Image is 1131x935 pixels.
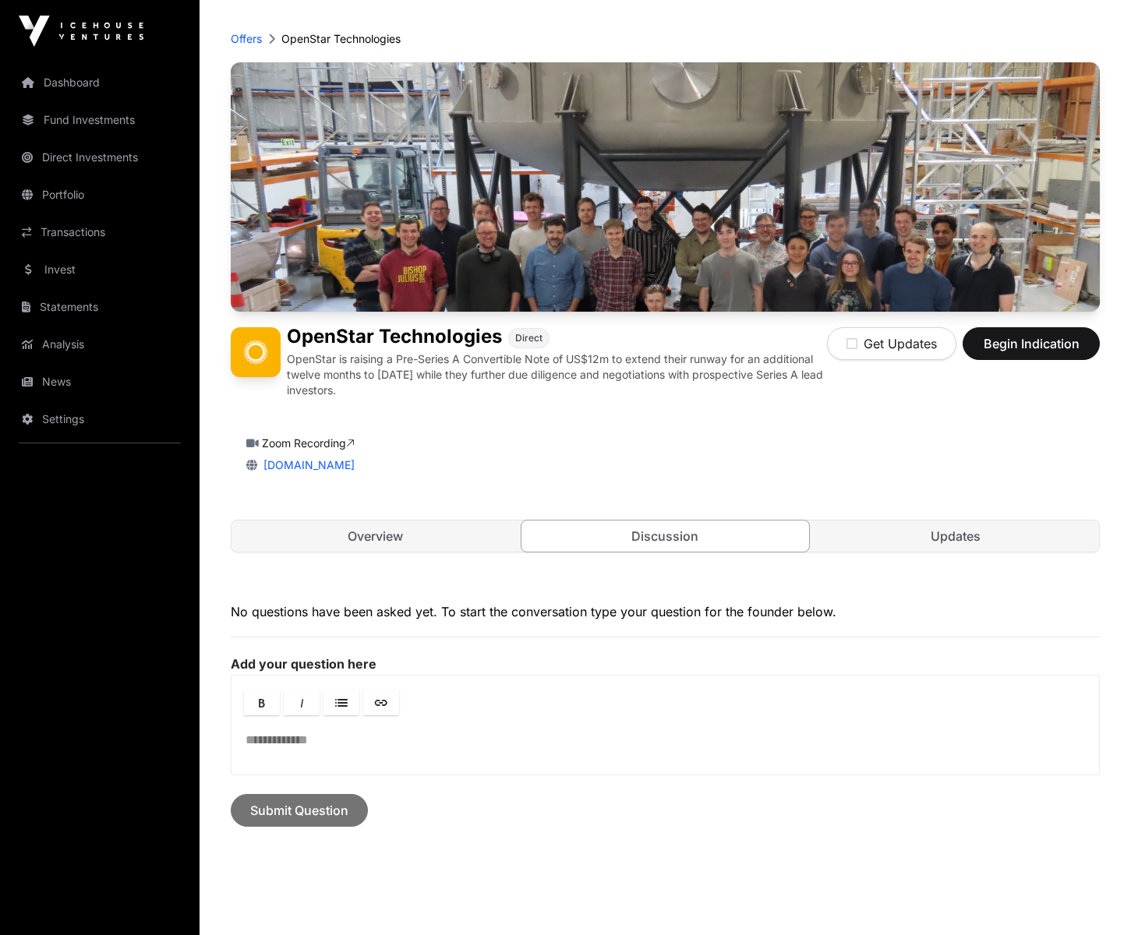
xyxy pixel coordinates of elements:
a: Dashboard [12,65,187,100]
a: Bold [244,690,280,715]
a: Offers [231,31,262,47]
img: OpenStar Technologies [231,62,1100,312]
a: Portfolio [12,178,187,212]
a: Settings [12,402,187,436]
h1: OpenStar Technologies [287,327,502,348]
a: News [12,365,187,399]
a: Fund Investments [12,103,187,137]
a: Begin Indication [963,343,1100,358]
a: Lists [323,690,359,715]
label: Add your question here [231,656,1100,672]
a: Zoom Recording [262,436,355,450]
span: Direct [515,332,543,344]
button: Begin Indication [963,327,1100,360]
a: Link [363,690,399,715]
a: [DOMAIN_NAME] [257,458,355,471]
a: Transactions [12,215,187,249]
a: Statements [12,290,187,324]
a: Analysis [12,327,187,362]
p: OpenStar is raising a Pre-Series A Convertible Note of US$12m to extend their runway for an addit... [287,351,827,398]
iframe: Chat Widget [1053,860,1131,935]
img: OpenStar Technologies [231,327,281,377]
a: Invest [12,252,187,287]
span: Begin Indication [982,334,1080,353]
a: Updates [812,520,1099,552]
button: Get Updates [827,327,956,360]
nav: Tabs [232,520,1099,552]
p: No questions have been asked yet. To start the conversation type your question for the founder be... [231,602,1100,621]
p: OpenStar Technologies [281,31,401,47]
img: Icehouse Ventures Logo [19,16,143,47]
a: Discussion [521,520,809,552]
a: Direct Investments [12,140,187,175]
a: Italic [284,690,320,715]
a: Overview [232,520,518,552]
